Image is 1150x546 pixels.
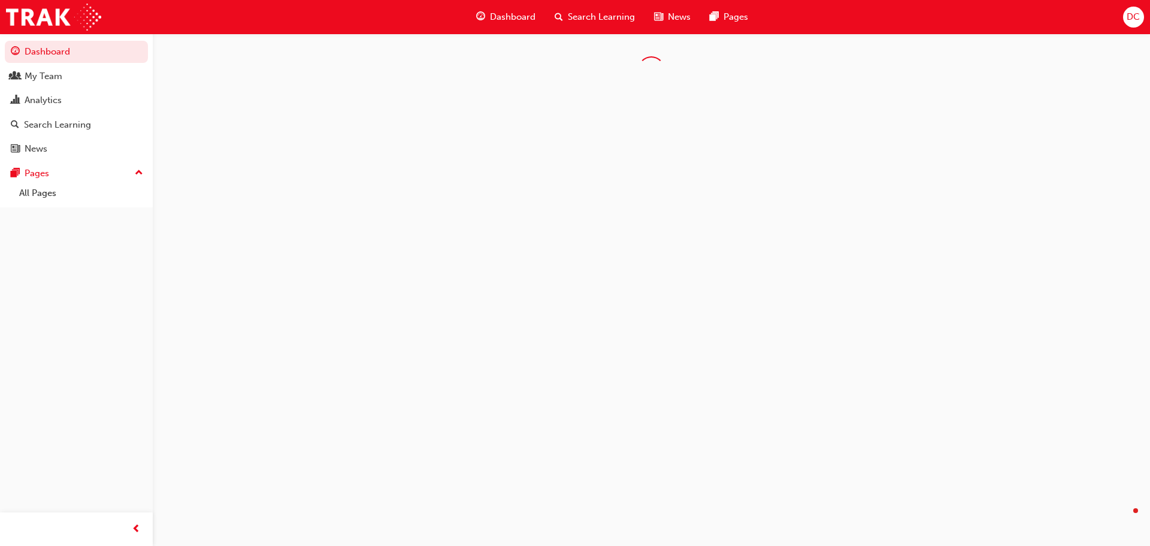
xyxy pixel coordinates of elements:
span: people-icon [11,71,20,82]
span: chart-icon [11,95,20,106]
a: My Team [5,65,148,88]
button: Pages [5,162,148,185]
span: pages-icon [11,168,20,179]
button: DashboardMy TeamAnalyticsSearch LearningNews [5,38,148,162]
span: Pages [724,10,748,24]
span: up-icon [135,165,143,181]
a: guage-iconDashboard [467,5,545,29]
span: Search Learning [568,10,635,24]
a: search-iconSearch Learning [545,5,644,29]
div: Pages [25,167,49,180]
span: News [668,10,691,24]
a: Search Learning [5,114,148,136]
span: guage-icon [476,10,485,25]
span: search-icon [11,120,19,131]
iframe: Intercom live chat [1109,505,1138,534]
span: news-icon [654,10,663,25]
img: Trak [6,4,101,31]
span: guage-icon [11,47,20,58]
span: Dashboard [490,10,535,24]
span: prev-icon [132,522,141,537]
a: News [5,138,148,160]
a: Analytics [5,89,148,111]
div: My Team [25,70,62,83]
span: news-icon [11,144,20,155]
div: Search Learning [24,118,91,132]
div: Analytics [25,93,62,107]
a: pages-iconPages [700,5,758,29]
button: DC [1123,7,1144,28]
span: pages-icon [710,10,719,25]
a: news-iconNews [644,5,700,29]
span: search-icon [555,10,563,25]
a: Dashboard [5,41,148,63]
div: News [25,142,47,156]
a: All Pages [14,184,148,203]
span: DC [1127,10,1140,24]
